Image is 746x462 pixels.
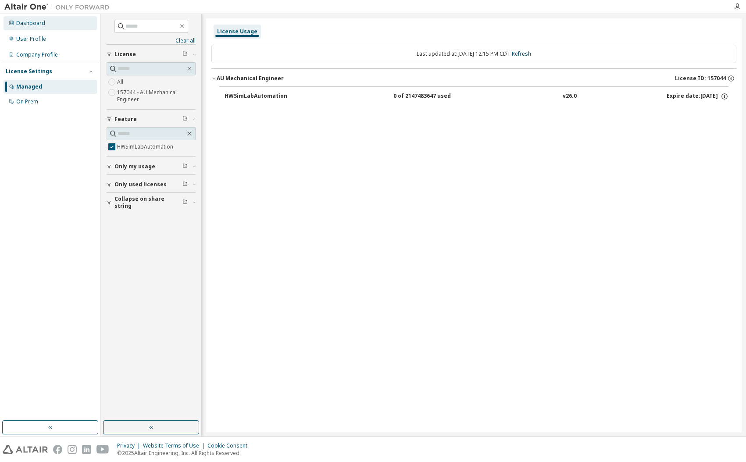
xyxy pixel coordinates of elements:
button: AU Mechanical EngineerLicense ID: 157044 [211,69,736,88]
div: Privacy [117,442,143,449]
img: facebook.svg [53,445,62,454]
img: altair_logo.svg [3,445,48,454]
button: Feature [107,110,196,129]
span: Clear filter [182,199,188,206]
img: instagram.svg [68,445,77,454]
span: Feature [114,116,137,123]
label: HWSimLabAutomation [117,142,175,152]
span: Clear filter [182,181,188,188]
div: License Settings [6,68,52,75]
div: Expire date: [DATE] [667,92,728,100]
div: Managed [16,83,42,90]
div: v26.0 [563,92,577,100]
div: Last updated at: [DATE] 12:15 PM CDT [211,45,736,63]
img: linkedin.svg [82,445,91,454]
div: User Profile [16,36,46,43]
div: HWSimLabAutomation [225,92,303,100]
div: On Prem [16,98,38,105]
p: © 2025 Altair Engineering, Inc. All Rights Reserved. [117,449,253,457]
button: Collapse on share string [107,193,196,212]
button: License [107,45,196,64]
span: Collapse on share string [114,195,182,210]
div: 0 of 2147483647 used [393,92,472,100]
a: Refresh [512,50,531,57]
span: Clear filter [182,51,188,58]
span: License ID: 157044 [675,75,726,82]
div: Cookie Consent [207,442,253,449]
img: Altair One [4,3,114,11]
span: Clear filter [182,116,188,123]
label: 157044 - AU Mechanical Engineer [117,87,196,105]
div: Website Terms of Use [143,442,207,449]
span: Only used licenses [114,181,167,188]
a: Clear all [107,37,196,44]
label: All [117,77,125,87]
button: Only used licenses [107,175,196,194]
div: Company Profile [16,51,58,58]
div: AU Mechanical Engineer [217,75,284,82]
div: License Usage [217,28,257,35]
span: Clear filter [182,163,188,170]
img: youtube.svg [96,445,109,454]
button: Only my usage [107,157,196,176]
button: HWSimLabAutomation0 of 2147483647 usedv26.0Expire date:[DATE] [225,87,728,106]
span: License [114,51,136,58]
span: Only my usage [114,163,155,170]
div: Dashboard [16,20,45,27]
